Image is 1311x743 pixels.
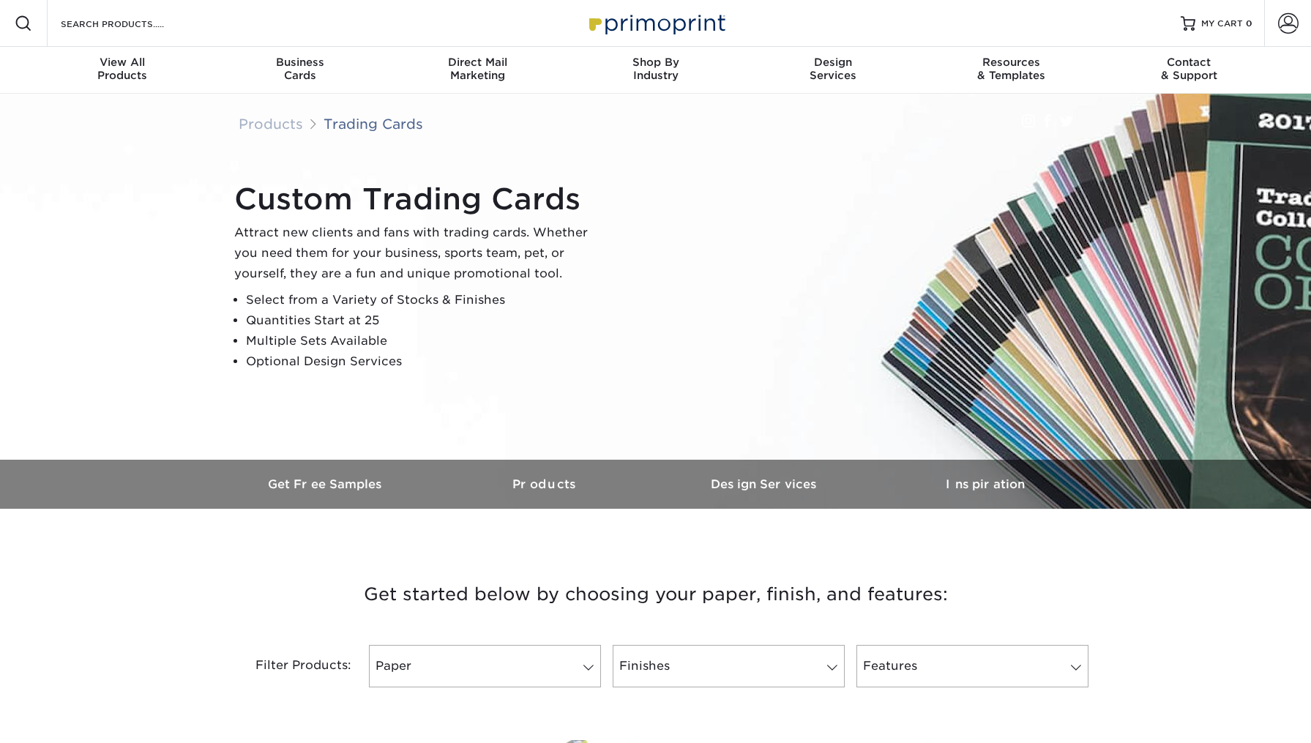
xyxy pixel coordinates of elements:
a: Products [239,116,303,132]
div: Products [34,56,212,82]
a: DesignServices [744,47,922,94]
a: Resources& Templates [922,47,1100,94]
li: Quantities Start at 25 [246,310,600,331]
a: Contact& Support [1100,47,1278,94]
h3: Inspiration [875,477,1095,491]
a: BusinessCards [211,47,389,94]
h3: Design Services [656,477,875,491]
li: Select from a Variety of Stocks & Finishes [246,290,600,310]
a: Finishes [613,645,845,687]
span: Design [744,56,922,69]
span: MY CART [1201,18,1243,30]
a: Features [856,645,1088,687]
div: Marketing [389,56,567,82]
span: Direct Mail [389,56,567,69]
input: SEARCH PRODUCTS..... [59,15,202,32]
div: & Templates [922,56,1100,82]
a: Shop ByIndustry [567,47,744,94]
span: Contact [1100,56,1278,69]
div: & Support [1100,56,1278,82]
a: Paper [369,645,601,687]
div: Cards [211,56,389,82]
a: View AllProducts [34,47,212,94]
p: Attract new clients and fans with trading cards. Whether you need them for your business, sports ... [234,223,600,284]
div: Services [744,56,922,82]
span: View All [34,56,212,69]
h1: Custom Trading Cards [234,182,600,217]
h3: Get started below by choosing your paper, finish, and features: [228,561,1084,627]
h3: Get Free Samples [217,477,436,491]
a: Inspiration [875,460,1095,509]
a: Products [436,460,656,509]
h3: Products [436,477,656,491]
a: Design Services [656,460,875,509]
div: Industry [567,56,744,82]
li: Optional Design Services [246,351,600,372]
span: Business [211,56,389,69]
li: Multiple Sets Available [246,331,600,351]
img: Primoprint [583,7,729,39]
span: 0 [1246,18,1252,29]
span: Resources [922,56,1100,69]
a: Direct MailMarketing [389,47,567,94]
a: Trading Cards [324,116,423,132]
div: Filter Products: [217,645,363,687]
span: Shop By [567,56,744,69]
a: Get Free Samples [217,460,436,509]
